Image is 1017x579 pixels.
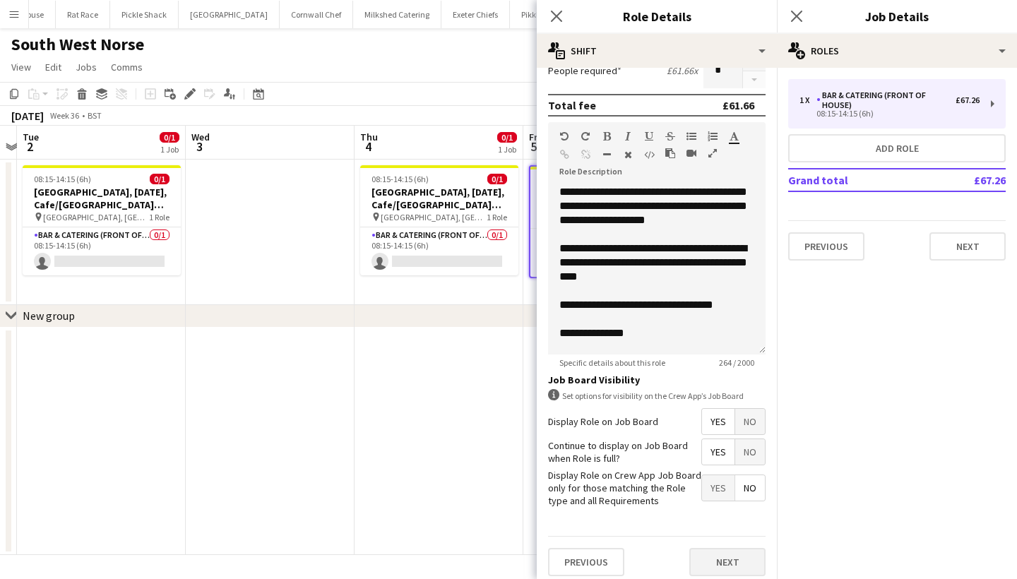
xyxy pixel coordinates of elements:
[179,1,280,28] button: [GEOGRAPHIC_DATA]
[548,415,658,428] label: Display Role on Job Board
[497,132,517,143] span: 0/1
[788,232,864,261] button: Previous
[23,165,181,275] app-job-card: 08:15-14:15 (6h)0/1[GEOGRAPHIC_DATA], [DATE], Cafe/[GEOGRAPHIC_DATA] (SW Norse) [GEOGRAPHIC_DATA]...
[548,469,701,508] label: Display Role on Crew App Job Board only for those matching the Role type and all Requirements
[149,212,169,222] span: 1 Role
[358,138,378,155] span: 4
[110,1,179,28] button: Pickle Shack
[11,34,144,55] h1: South West Norse
[623,149,633,160] button: Clear Formatting
[530,187,686,213] h3: [GEOGRAPHIC_DATA], [DATE], Cafe/[GEOGRAPHIC_DATA] (SW Norse)
[105,58,148,76] a: Comms
[530,229,686,277] app-card-role: Bar & Catering (Front of House)0/108:15-14:15 (6h)
[708,148,718,159] button: Fullscreen
[665,148,675,159] button: Paste as plain text
[441,1,510,28] button: Exeter Chiefs
[667,64,698,77] div: £61.66 x
[702,409,734,434] span: Yes
[34,174,91,184] span: 08:15-14:15 (6h)
[686,131,696,142] button: Unordered List
[735,475,765,501] span: No
[487,174,507,184] span: 0/1
[548,389,766,402] div: Set options for visibility on the Crew App’s Job Board
[548,548,624,576] button: Previous
[708,357,766,368] span: 264 / 2000
[487,212,507,222] span: 1 Role
[799,95,816,105] div: 1 x
[548,357,677,368] span: Specific details about this role
[47,110,82,121] span: Week 36
[191,131,210,143] span: Wed
[735,439,765,465] span: No
[381,212,487,222] span: [GEOGRAPHIC_DATA], [GEOGRAPHIC_DATA]
[686,148,696,159] button: Insert video
[548,439,701,465] label: Continue to display on Job Board when Role is full?
[702,475,734,501] span: Yes
[498,144,516,155] div: 1 Job
[6,58,37,76] a: View
[689,548,766,576] button: Next
[360,165,518,275] app-job-card: 08:15-14:15 (6h)0/1[GEOGRAPHIC_DATA], [DATE], Cafe/[GEOGRAPHIC_DATA] (SW Norse) [GEOGRAPHIC_DATA]...
[788,169,929,191] td: Grand total
[510,1,554,28] button: Pikkle
[23,186,181,211] h3: [GEOGRAPHIC_DATA], [DATE], Cafe/[GEOGRAPHIC_DATA] (SW Norse)
[702,439,734,465] span: Yes
[23,309,75,323] div: New group
[548,64,621,77] label: People required
[537,7,777,25] h3: Role Details
[644,149,654,160] button: HTML Code
[40,58,67,76] a: Edit
[76,61,97,73] span: Jobs
[20,138,39,155] span: 2
[729,131,739,142] button: Text Color
[160,144,179,155] div: 1 Job
[529,131,540,143] span: Fri
[602,131,612,142] button: Bold
[56,1,110,28] button: Rat Race
[11,61,31,73] span: View
[23,131,39,143] span: Tue
[548,98,596,112] div: Total fee
[665,131,675,142] button: Strikethrough
[360,186,518,211] h3: [GEOGRAPHIC_DATA], [DATE], Cafe/[GEOGRAPHIC_DATA] (SW Norse)
[777,34,1017,68] div: Roles
[529,165,687,278] app-job-card: 08:15-14:15 (6h)0/1[GEOGRAPHIC_DATA], [DATE], Cafe/[GEOGRAPHIC_DATA] (SW Norse) [GEOGRAPHIC_DATA]...
[956,95,980,105] div: £67.26
[23,227,181,275] app-card-role: Bar & Catering (Front of House)0/108:15-14:15 (6h)
[735,409,765,434] span: No
[189,138,210,155] span: 3
[527,138,540,155] span: 5
[708,131,718,142] button: Ordered List
[537,34,777,68] div: Shift
[581,131,590,142] button: Redo
[644,131,654,142] button: Underline
[722,98,754,112] div: £61.66
[548,374,766,386] h3: Job Board Visibility
[929,232,1006,261] button: Next
[353,1,441,28] button: Milkshed Catering
[360,227,518,275] app-card-role: Bar & Catering (Front of House)0/108:15-14:15 (6h)
[816,90,956,110] div: Bar & Catering (Front of House)
[929,169,1006,191] td: £67.26
[111,61,143,73] span: Comms
[280,1,353,28] button: Cornwall Chef
[623,131,633,142] button: Italic
[788,134,1006,162] button: Add role
[371,174,429,184] span: 08:15-14:15 (6h)
[559,131,569,142] button: Undo
[602,149,612,160] button: Horizontal Line
[799,110,980,117] div: 08:15-14:15 (6h)
[88,110,102,121] div: BST
[160,132,179,143] span: 0/1
[150,174,169,184] span: 0/1
[45,61,61,73] span: Edit
[777,7,1017,25] h3: Job Details
[11,109,44,123] div: [DATE]
[70,58,102,76] a: Jobs
[360,131,378,143] span: Thu
[43,212,149,222] span: [GEOGRAPHIC_DATA], [GEOGRAPHIC_DATA]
